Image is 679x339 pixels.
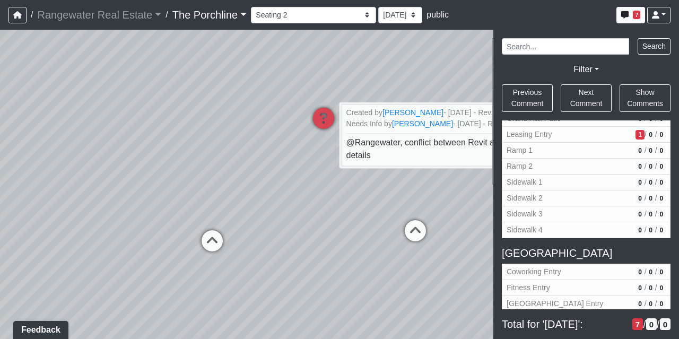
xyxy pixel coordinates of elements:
[655,145,657,156] span: /
[645,161,647,172] span: /
[502,159,671,175] button: Ramp 20/0/0
[502,264,671,280] button: Coworking Entry0/0/0
[502,247,671,259] h5: [GEOGRAPHIC_DATA]
[655,177,657,188] span: /
[636,178,644,187] span: # of open/more info comments in revision
[636,194,644,203] span: # of open/more info comments in revision
[636,162,644,171] span: # of open/more info comments in revision
[627,88,663,108] span: Show Comments
[657,130,666,140] span: # of resolved comments in revision
[645,208,647,220] span: /
[657,267,666,277] span: # of resolved comments in revision
[507,161,631,172] span: Ramp 2
[655,161,657,172] span: /
[657,194,666,203] span: # of resolved comments in revision
[645,129,647,140] span: /
[645,145,647,156] span: /
[502,222,671,238] button: Sidewalk 40/0/0
[646,318,657,331] span: # of QA/customer approval comments in revision
[507,298,631,309] span: [GEOGRAPHIC_DATA] Entry
[647,130,655,140] span: # of QA/customer approval comments in revision
[8,318,71,339] iframe: Ybug feedback widget
[647,162,655,171] span: # of QA/customer approval comments in revision
[161,4,172,25] span: /
[655,298,657,309] span: /
[507,177,631,188] span: Sidewalk 1
[616,7,645,23] button: 7
[645,224,647,236] span: /
[645,193,647,204] span: /
[636,267,644,277] span: # of open/more info comments in revision
[657,178,666,187] span: # of resolved comments in revision
[426,10,449,19] span: public
[655,266,657,277] span: /
[657,210,666,219] span: # of resolved comments in revision
[647,178,655,187] span: # of QA/customer approval comments in revision
[636,225,644,235] span: # of open/more info comments in revision
[647,146,655,155] span: # of QA/customer approval comments in revision
[172,4,247,25] a: The Porchline
[507,208,631,220] span: Sidewalk 3
[507,129,631,140] span: Leasing Entry
[561,84,612,112] button: Next Comment
[502,296,671,312] button: [GEOGRAPHIC_DATA] Entry0/0/0
[647,225,655,235] span: # of QA/customer approval comments in revision
[657,318,660,331] span: /
[638,38,671,55] button: Search
[27,4,37,25] span: /
[636,299,644,309] span: # of open/more info comments in revision
[636,146,644,155] span: # of open/more info comments in revision
[507,193,631,204] span: Sidewalk 2
[655,224,657,236] span: /
[645,282,647,293] span: /
[647,299,655,309] span: # of QA/customer approval comments in revision
[502,206,671,222] button: Sidewalk 30/0/0
[655,282,657,293] span: /
[636,130,644,140] span: # of open/more info comments in revision
[502,318,628,331] span: Total for '[DATE]':
[620,84,671,112] button: Show Comments
[633,11,640,19] span: 7
[502,190,671,206] button: Sidewalk 20/0/0
[346,118,598,129] small: Needs Info by - [DATE] - Rev:
[645,298,647,309] span: /
[657,225,666,235] span: # of resolved comments in revision
[507,145,631,156] span: Ramp 1
[647,283,655,293] span: # of QA/customer approval comments in revision
[643,318,646,331] span: /
[645,266,647,277] span: /
[657,283,666,293] span: # of resolved comments in revision
[657,146,666,155] span: # of resolved comments in revision
[346,138,595,160] span: @Rangewater, conflict between Revit and Drawing Set on Ceiling details
[636,283,644,293] span: # of open/more info comments in revision
[570,88,603,108] span: Next Comment
[502,127,671,143] button: Leasing Entry1/0/0
[655,193,657,204] span: /
[392,119,453,128] a: [PERSON_NAME]
[647,194,655,203] span: # of QA/customer approval comments in revision
[507,282,631,293] span: Fitness Entry
[636,210,644,219] span: # of open/more info comments in revision
[632,318,643,331] span: # of open/more info comments in revision
[647,267,655,277] span: # of QA/customer approval comments in revision
[645,177,647,188] span: /
[37,4,161,25] a: Rangewater Real Estate
[657,162,666,171] span: # of resolved comments in revision
[507,266,631,277] span: Coworking Entry
[573,65,599,74] a: Filter
[657,299,666,309] span: # of resolved comments in revision
[507,224,631,236] span: Sidewalk 4
[655,129,657,140] span: /
[382,108,443,117] a: [PERSON_NAME]
[502,143,671,159] button: Ramp 10/0/0
[511,88,544,108] span: Previous Comment
[647,210,655,219] span: # of QA/customer approval comments in revision
[346,107,598,118] small: Created by - [DATE] - Rev:
[502,84,553,112] button: Previous Comment
[502,175,671,190] button: Sidewalk 10/0/0
[660,318,671,331] span: # of resolved comments in revision
[502,38,629,55] input: Search
[655,208,657,220] span: /
[502,280,671,296] button: Fitness Entry0/0/0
